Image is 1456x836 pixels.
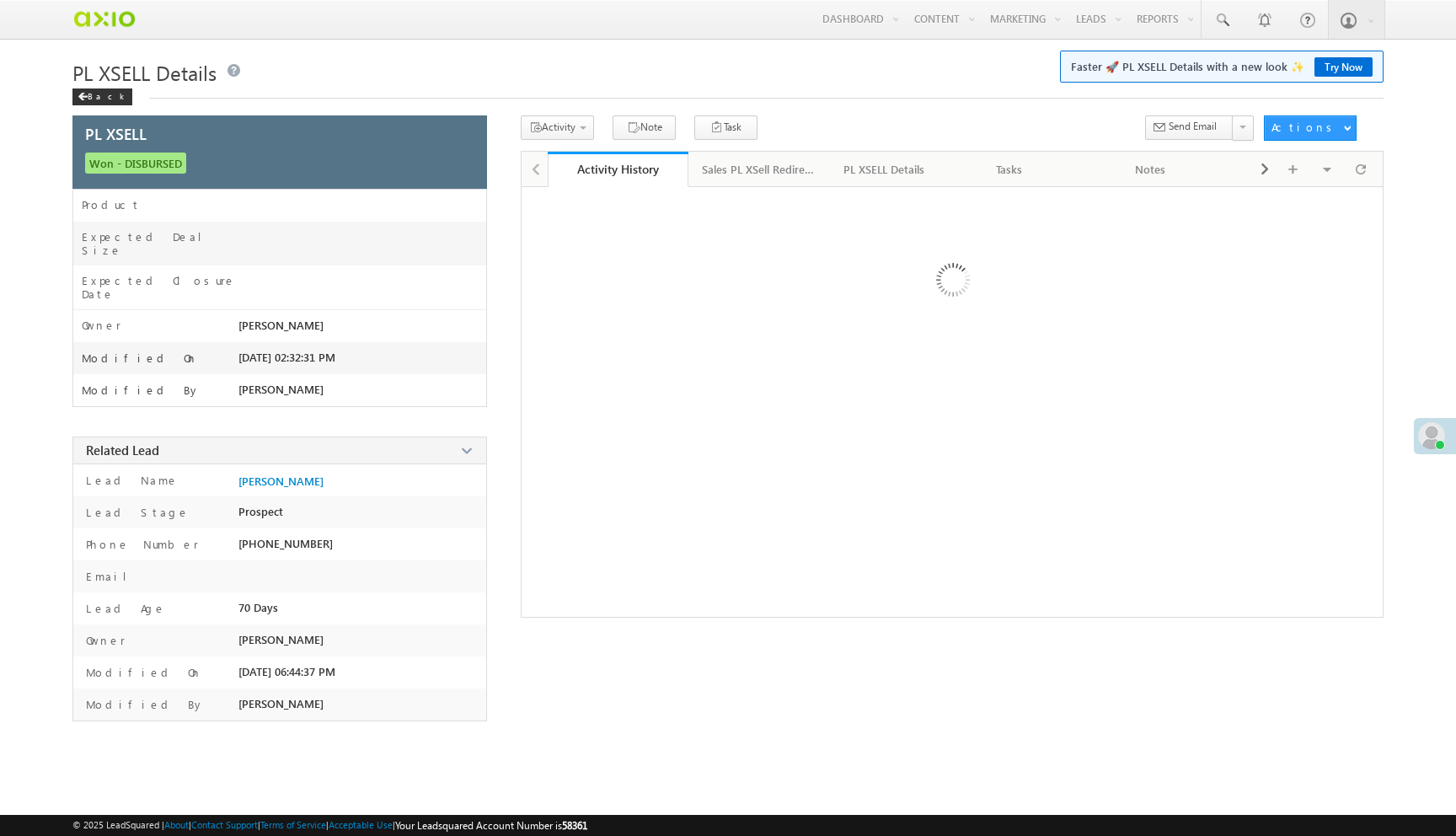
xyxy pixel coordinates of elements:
[238,351,335,364] span: [DATE] 02:32:31 PM
[191,819,258,830] a: Contact Support
[82,319,121,332] label: Owner
[1169,119,1217,134] span: Send Email
[830,152,939,187] a: PL XSELL Details
[82,633,126,648] label: Owner
[82,230,238,257] label: Expected Deal Size
[238,601,278,614] span: 70 Days
[1222,152,1363,187] a: Documents
[82,198,141,212] label: Product
[953,159,1066,180] div: Tasks
[82,505,190,520] label: Lead Stage
[562,819,587,832] span: 58361
[86,442,159,458] span: Related Lead
[82,383,201,397] label: Modified By
[1264,115,1357,141] button: Actions
[82,569,140,584] label: Email
[1081,152,1223,187] a: Notes
[238,537,333,550] span: [PHONE_NUMBER]
[1271,120,1338,135] div: Actions
[702,159,815,180] div: Sales PL XSell Redirection
[939,152,1081,187] a: Tasks
[688,152,830,187] a: Sales PL XSell Redirection
[85,126,147,142] span: PL XSELL
[1095,159,1207,180] div: Notes
[72,88,132,105] div: Back
[85,153,186,174] span: Won - DISBURSED
[82,601,166,616] label: Lead Age
[238,319,324,332] span: [PERSON_NAME]
[329,819,393,830] a: Acceptable Use
[82,274,238,301] label: Expected Closure Date
[694,115,757,140] button: Task
[542,121,575,133] span: Activity
[1071,58,1373,75] span: Faster 🚀 PL XSELL Details with a new look ✨
[72,817,587,833] span: © 2025 LeadSquared | | | | |
[260,819,326,830] a: Terms of Service
[238,383,324,396] span: [PERSON_NAME]
[1235,159,1348,180] div: Documents
[395,819,587,832] span: Your Leadsquared Account Number is
[238,665,335,678] span: [DATE] 06:44:37 PM
[1145,115,1234,140] button: Send Email
[72,4,136,34] img: Custom Logo
[82,697,205,712] label: Modified By
[164,819,189,830] a: About
[864,196,1039,370] img: Loading ...
[238,474,324,488] a: [PERSON_NAME]
[72,59,217,86] span: PL XSELL Details
[613,115,676,140] button: Note
[238,697,324,710] span: [PERSON_NAME]
[548,152,689,187] a: Activity History
[521,115,594,140] button: Activity
[843,159,924,180] div: PL XSELL Details
[82,473,179,488] label: Lead Name
[560,161,677,177] div: Activity History
[82,351,198,365] label: Modified On
[688,152,830,185] li: Sales PL XSell Redirection
[238,505,283,518] span: Prospect
[238,633,324,646] span: [PERSON_NAME]
[1314,57,1373,77] a: Try Now
[82,665,202,680] label: Modified On
[82,537,199,552] label: Phone Number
